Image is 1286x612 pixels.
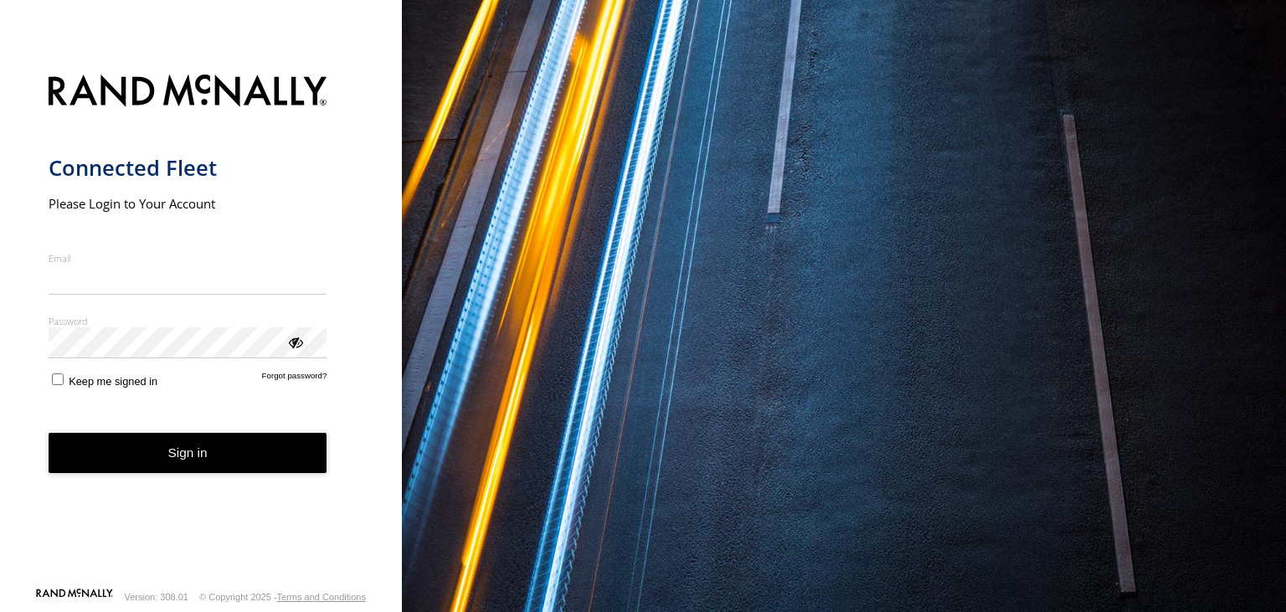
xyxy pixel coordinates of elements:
[69,375,157,388] span: Keep me signed in
[49,71,327,114] img: Rand McNally
[277,592,366,602] a: Terms and Conditions
[199,592,366,602] div: © Copyright 2025 -
[36,589,113,605] a: Visit our Website
[262,371,327,388] a: Forgot password?
[125,592,188,602] div: Version: 308.01
[49,252,327,265] label: Email
[49,433,327,474] button: Sign in
[49,195,327,212] h2: Please Login to Your Account
[49,315,327,327] label: Password
[52,373,64,385] input: Keep me signed in
[49,64,354,587] form: main
[286,333,303,350] div: ViewPassword
[49,154,327,182] h1: Connected Fleet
